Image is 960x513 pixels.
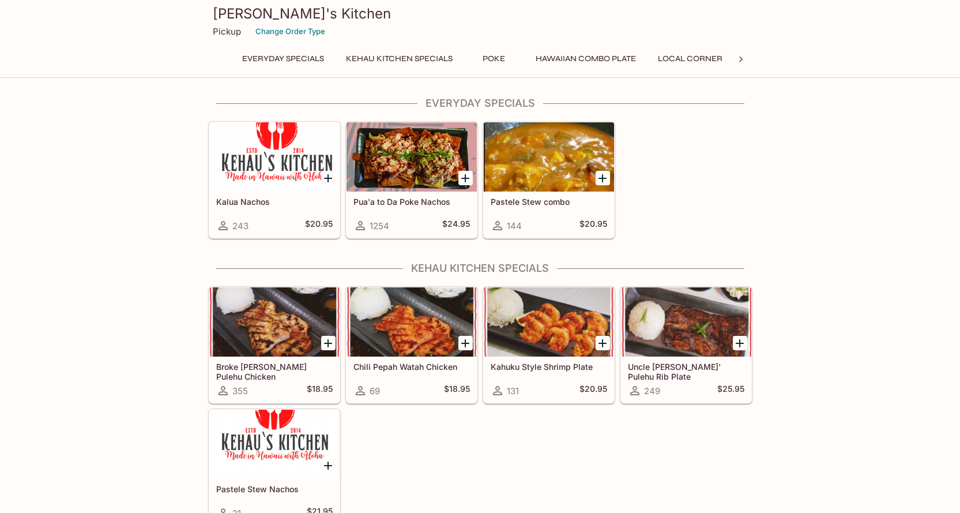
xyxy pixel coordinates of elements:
[483,122,615,238] a: Pastele Stew combo144$20.95
[353,197,470,207] h5: Pua'a to Da Poke Nachos
[444,384,470,398] h5: $18.95
[321,171,336,185] button: Add Kalua Nachos
[347,122,477,192] div: Pua'a to Da Poke Nachos
[216,484,333,494] h5: Pastele Stew Nachos
[307,384,333,398] h5: $18.95
[321,336,336,350] button: Add Broke Da Mouth Pulehu Chicken
[529,51,642,67] button: Hawaiian Combo Plate
[370,385,380,396] span: 69
[491,362,607,372] h5: Kahuku Style Shrimp Plate
[484,122,614,192] div: Pastele Stew combo
[232,385,248,396] span: 355
[644,385,660,396] span: 249
[717,384,744,398] h5: $25.95
[620,287,752,403] a: Uncle [PERSON_NAME]' Pulehu Rib Plate249$25.95
[596,336,610,350] button: Add Kahuku Style Shrimp Plate
[213,26,241,37] p: Pickup
[236,51,330,67] button: Everyday Specials
[346,122,477,238] a: Pua'a to Da Poke Nachos1254$24.95
[353,362,470,372] h5: Chili Pepah Watah Chicken
[483,287,615,403] a: Kahuku Style Shrimp Plate131$20.95
[209,410,340,479] div: Pastele Stew Nachos
[484,287,614,357] div: Kahuku Style Shrimp Plate
[346,287,477,403] a: Chili Pepah Watah Chicken69$18.95
[596,171,610,185] button: Add Pastele Stew combo
[370,220,389,231] span: 1254
[468,51,520,67] button: Poke
[442,219,470,233] h5: $24.95
[209,287,340,357] div: Broke Da Mouth Pulehu Chicken
[208,262,752,275] h4: Kehau Kitchen Specials
[209,122,340,192] div: Kalua Nachos
[216,197,333,207] h5: Kalua Nachos
[208,97,752,110] h4: Everyday Specials
[213,5,748,23] h3: [PERSON_NAME]'s Kitchen
[628,362,744,381] h5: Uncle [PERSON_NAME]' Pulehu Rib Plate
[305,219,333,233] h5: $20.95
[507,385,519,396] span: 131
[321,458,336,473] button: Add Pastele Stew Nachos
[733,336,747,350] button: Add Uncle Dennis' Pulehu Rib Plate
[491,197,607,207] h5: Pastele Stew combo
[216,362,333,381] h5: Broke [PERSON_NAME] Pulehu Chicken
[652,51,729,67] button: Local Corner
[458,336,473,350] button: Add Chili Pepah Watah Chicken
[621,287,751,357] div: Uncle Dennis' Pulehu Rib Plate
[579,384,607,398] h5: $20.95
[340,51,459,67] button: Kehau Kitchen Specials
[579,219,607,233] h5: $20.95
[250,23,330,40] button: Change Order Type
[209,287,340,403] a: Broke [PERSON_NAME] Pulehu Chicken355$18.95
[458,171,473,185] button: Add Pua'a to Da Poke Nachos
[232,220,249,231] span: 243
[347,287,477,357] div: Chili Pepah Watah Chicken
[209,122,340,238] a: Kalua Nachos243$20.95
[507,220,522,231] span: 144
